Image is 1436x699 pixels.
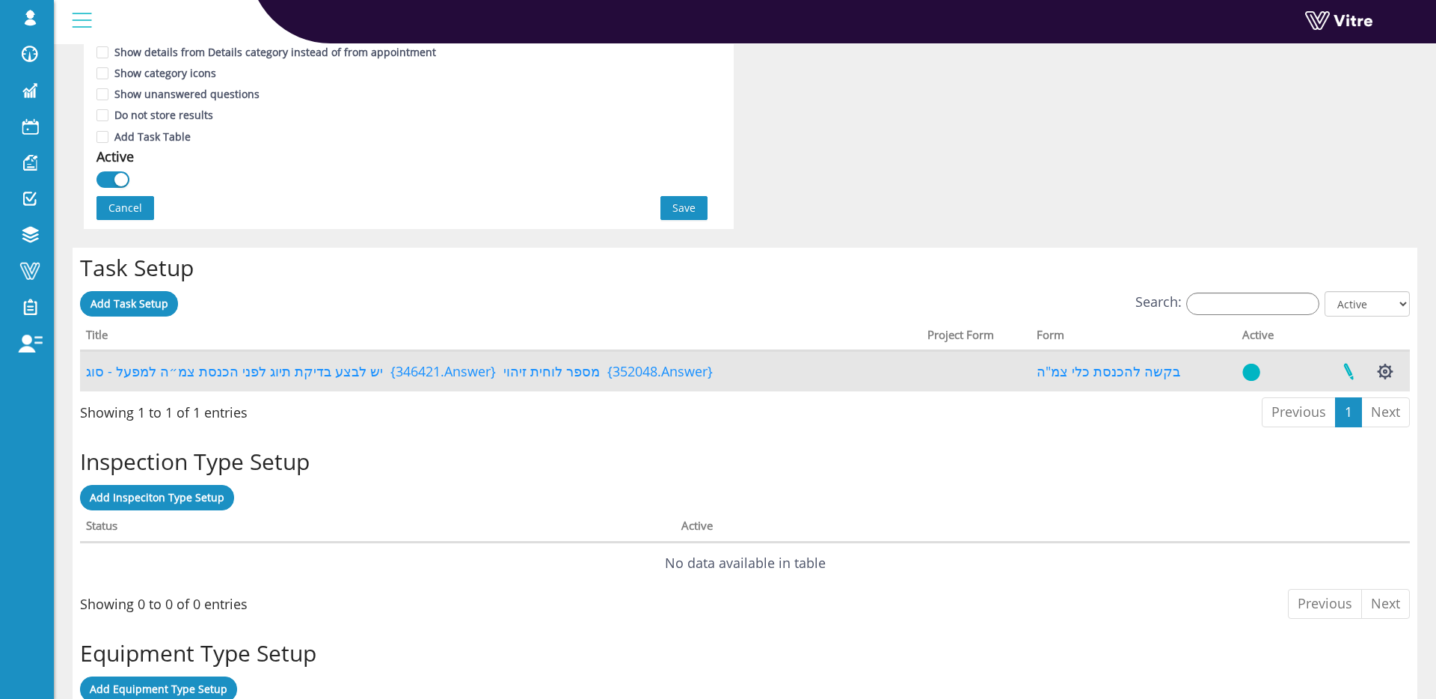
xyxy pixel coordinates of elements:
[1335,397,1362,427] a: 1
[108,66,222,80] span: Show category icons
[80,255,1410,280] h2: Task Setup
[80,323,921,352] th: Title
[1236,323,1298,352] th: Active
[90,490,224,504] span: Add Inspeciton Type Setup
[1031,323,1236,352] th: Form
[672,200,696,216] span: Save
[108,45,442,59] span: Show details from Details category instead of from appointment
[660,196,708,220] button: Save
[108,129,197,144] span: Add Task Table
[96,196,154,220] button: Cancel
[1135,291,1319,314] label: Search:
[675,514,1260,543] th: Active
[108,200,142,216] span: Cancel
[80,587,248,614] div: Showing 0 to 0 of 0 entries
[86,362,713,380] a: יש לבצע בדיקת תיוג לפני הכנסת צמ״ה למפעל - סוג {346421.Answer} מספר לוחית זיהוי {352048.Answer}
[1186,293,1319,315] input: Search:
[96,146,134,167] div: Active
[108,87,266,101] span: Show unanswered questions
[80,641,1410,665] h2: Equipment Type Setup
[1037,362,1180,380] a: בקשה להכנסת כלי צמ"ה
[80,514,675,543] th: Status
[90,682,227,696] span: Add Equipment Type Setup
[108,108,219,122] span: Do not store results
[921,323,1031,352] th: Project Form
[80,291,178,317] a: Add Task Setup
[90,296,168,311] span: Add Task Setup
[80,543,1410,583] td: No data available in table
[80,485,234,510] a: Add Inspeciton Type Setup
[80,449,1410,474] h2: Inspection Type Setup
[80,396,248,423] div: Showing 1 to 1 of 1 entries
[1242,363,1260,382] img: yes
